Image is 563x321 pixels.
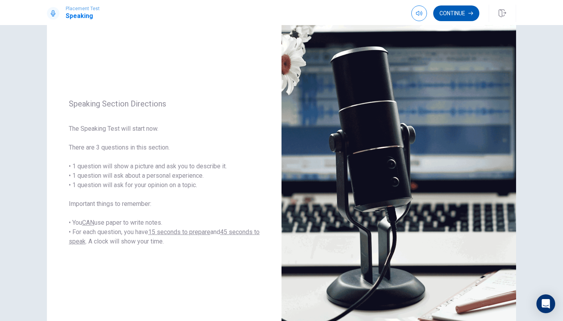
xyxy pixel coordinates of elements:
[433,5,479,21] button: Continue
[66,6,100,11] span: Placement Test
[66,11,100,21] h1: Speaking
[82,219,94,226] u: CAN
[69,99,260,108] span: Speaking Section Directions
[69,124,260,246] span: The Speaking Test will start now. There are 3 questions in this section. • 1 question will show a...
[536,294,555,313] div: Open Intercom Messenger
[148,228,210,236] u: 15 seconds to prepare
